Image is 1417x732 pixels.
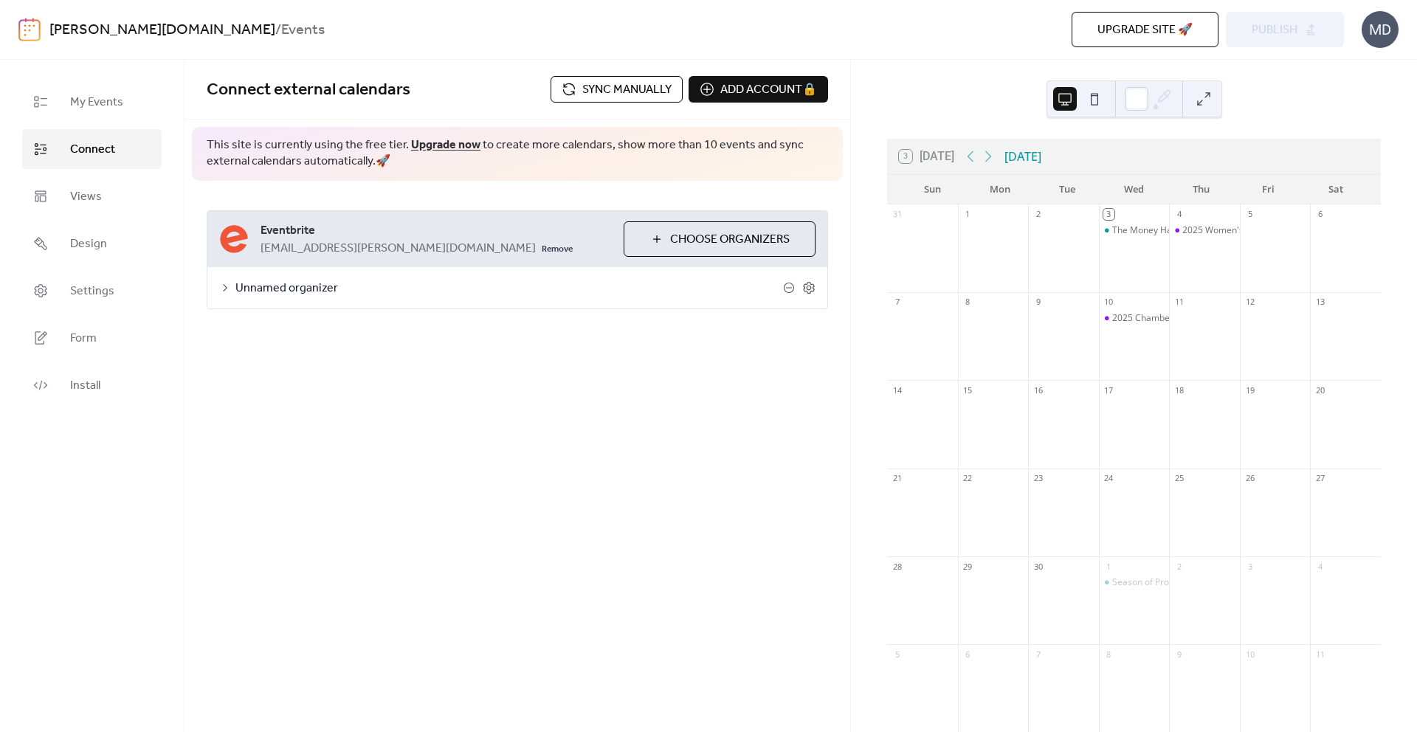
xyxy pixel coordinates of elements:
[1173,473,1185,484] div: 25
[962,561,973,572] div: 29
[1103,384,1114,396] div: 17
[1244,561,1255,572] div: 3
[1032,384,1044,396] div: 16
[966,175,1033,204] div: Mon
[892,649,903,660] div: 5
[70,235,107,253] span: Design
[892,209,903,220] div: 31
[1072,12,1218,47] button: Upgrade site 🚀
[22,318,162,358] a: Form
[1244,297,1255,308] div: 12
[1033,175,1100,204] div: Tue
[1314,561,1325,572] div: 4
[962,649,973,660] div: 6
[1097,21,1193,39] span: Upgrade site 🚀
[70,188,102,206] span: Views
[1314,384,1325,396] div: 20
[207,74,410,106] span: Connect external calendars
[1032,297,1044,308] div: 9
[1103,209,1114,220] div: 3
[670,231,790,249] span: Choose Organizers
[1302,175,1369,204] div: Sat
[1112,224,1286,237] div: The Money Harvest: Cultivate Your Wealth
[899,175,966,204] div: Sun
[275,16,281,44] b: /
[1099,312,1170,325] div: 2025 Chamber Dine Around: Nole
[1244,384,1255,396] div: 19
[235,280,783,297] span: Unnamed organizer
[1103,297,1114,308] div: 10
[1362,11,1399,48] div: MD
[207,137,828,170] span: This site is currently using the free tier. to create more calendars, show more than 10 events an...
[1032,209,1044,220] div: 2
[1173,561,1185,572] div: 2
[624,221,816,257] button: Choose Organizers
[22,82,162,122] a: My Events
[70,94,123,111] span: My Events
[1173,297,1185,308] div: 11
[22,271,162,311] a: Settings
[1173,384,1185,396] div: 18
[1314,649,1325,660] div: 11
[18,18,41,41] img: logo
[1004,148,1041,165] div: [DATE]
[281,16,325,44] b: Events
[1173,649,1185,660] div: 9
[1314,473,1325,484] div: 27
[22,129,162,169] a: Connect
[70,377,100,395] span: Install
[962,384,973,396] div: 15
[542,244,573,255] span: Remove
[892,473,903,484] div: 21
[1032,649,1044,660] div: 7
[582,81,672,99] span: Sync manually
[70,330,97,348] span: Form
[1032,561,1044,572] div: 30
[1314,297,1325,308] div: 13
[1314,209,1325,220] div: 6
[411,134,480,156] a: Upgrade now
[22,176,162,216] a: Views
[962,473,973,484] div: 22
[962,209,973,220] div: 1
[1103,561,1114,572] div: 1
[1235,175,1302,204] div: Fri
[261,240,536,258] span: [EMAIL_ADDRESS][PERSON_NAME][DOMAIN_NAME]
[1112,312,1251,325] div: 2025 Chamber Dine Around: Nole
[1244,649,1255,660] div: 10
[1099,576,1170,589] div: Season of Prosperity: Planting Seeds for Next Year
[22,365,162,405] a: Install
[219,224,249,254] img: eventbrite
[1100,175,1168,204] div: Wed
[1168,175,1235,204] div: Thu
[892,297,903,308] div: 7
[892,561,903,572] div: 28
[962,297,973,308] div: 8
[1103,473,1114,484] div: 24
[70,283,114,300] span: Settings
[1244,473,1255,484] div: 26
[551,76,683,103] button: Sync manually
[1103,649,1114,660] div: 8
[1032,473,1044,484] div: 23
[49,16,275,44] a: [PERSON_NAME][DOMAIN_NAME]
[1169,224,1240,237] div: 2025 Women's Business Alliance: Sala Nola (Networking Event)
[22,224,162,263] a: Design
[70,141,115,159] span: Connect
[1173,209,1185,220] div: 4
[892,384,903,396] div: 14
[1112,576,1319,589] div: Season of Prosperity: Planting Seeds for Next Year
[1099,224,1170,237] div: The Money Harvest: Cultivate Your Wealth
[261,222,612,240] span: Eventbrite
[1244,209,1255,220] div: 5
